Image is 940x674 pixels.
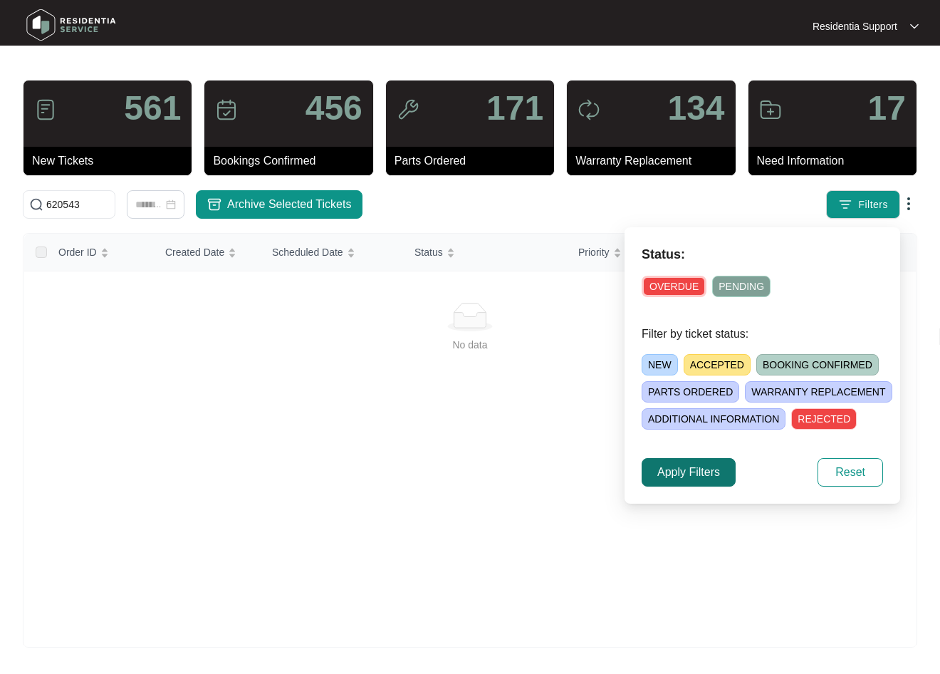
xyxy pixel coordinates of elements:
[414,244,443,260] span: Status
[165,244,224,260] span: Created Date
[196,190,362,219] button: archive iconArchive Selected Tickets
[838,197,852,212] img: filter icon
[868,91,906,125] p: 17
[835,464,865,481] span: Reset
[642,458,736,487] button: Apply Filters
[124,91,181,125] p: 561
[575,152,735,170] p: Warranty Replacement
[757,152,916,170] p: Need Information
[684,354,751,375] span: ACCEPTED
[578,244,610,260] span: Priority
[46,197,109,212] input: Search by Order Id, Assignee Name, Customer Name, Brand and Model
[756,354,879,375] span: BOOKING CONFIRMED
[58,244,97,260] span: Order ID
[712,276,771,297] span: PENDING
[657,464,720,481] span: Apply Filters
[213,152,372,170] p: Bookings Confirmed
[642,244,883,264] p: Status:
[910,23,919,30] img: dropdown arrow
[667,91,724,125] p: 134
[305,91,362,125] p: 456
[272,244,343,260] span: Scheduled Date
[47,234,154,271] th: Order ID
[642,408,785,430] span: ADDITIONAL INFORMATION
[813,19,897,33] p: Residentia Support
[397,98,419,121] img: icon
[395,152,554,170] p: Parts Ordered
[578,98,600,121] img: icon
[642,354,678,375] span: NEW
[759,98,782,121] img: icon
[41,337,899,353] div: No data
[745,381,892,403] span: WARRANTY REPLACEMENT
[215,98,238,121] img: icon
[261,234,403,271] th: Scheduled Date
[34,98,57,121] img: icon
[403,234,567,271] th: Status
[154,234,261,271] th: Created Date
[21,4,121,46] img: residentia service logo
[642,381,739,403] span: PARTS ORDERED
[791,408,857,430] span: REJECTED
[29,197,43,212] img: search-icon
[642,326,883,343] p: Filter by ticket status:
[818,458,883,487] button: Reset
[567,234,674,271] th: Priority
[858,197,888,212] span: Filters
[207,198,221,211] img: archive icon
[32,152,192,170] p: New Tickets
[900,195,917,212] img: dropdown arrow
[642,276,706,297] span: OVERDUE
[227,196,351,213] span: Archive Selected Tickets
[486,91,543,125] p: 171
[826,190,900,219] button: filter iconFilters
